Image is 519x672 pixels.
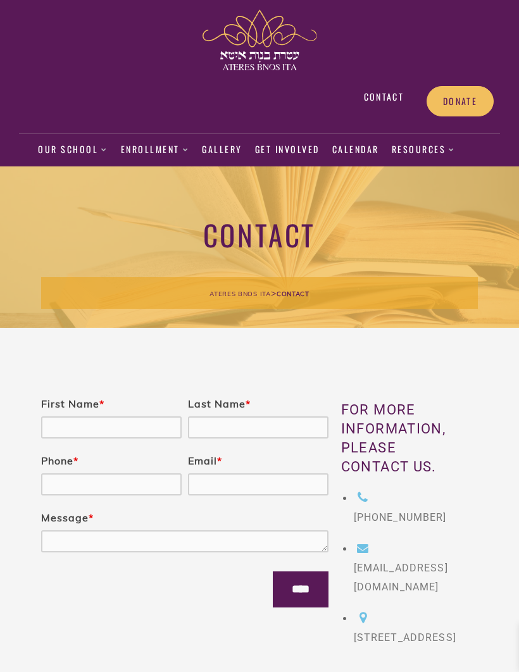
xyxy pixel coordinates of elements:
[188,454,222,467] label: Email
[121,135,190,165] a: Enrollment
[255,135,320,165] a: Get Involved
[341,401,465,476] h3: For more information, please contact us.
[203,9,316,70] img: ateres
[38,135,108,165] a: Our School
[354,562,448,593] span: [EMAIL_ADDRESS][DOMAIN_NAME]
[354,511,447,523] span: [PHONE_NUMBER]
[354,543,448,593] a: [EMAIL_ADDRESS][DOMAIN_NAME]
[443,96,477,107] span: Donate
[364,91,404,103] span: Contact
[202,135,242,165] a: Gallery
[41,454,78,467] label: Phone
[354,632,456,644] span: [STREET_ADDRESS]
[41,211,478,258] h1: Contact
[332,135,379,165] a: Calendar
[351,86,417,108] a: Contact
[277,290,310,298] span: Contact
[188,397,251,410] label: Last Name
[427,86,494,116] a: Donate
[41,277,478,309] div: >
[354,492,447,523] a: [PHONE_NUMBER]
[41,397,104,410] label: First Name
[209,287,271,299] a: Ateres Bnos Ita
[41,511,94,524] label: Message
[209,290,271,298] span: Ateres Bnos Ita
[392,135,456,165] a: Resources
